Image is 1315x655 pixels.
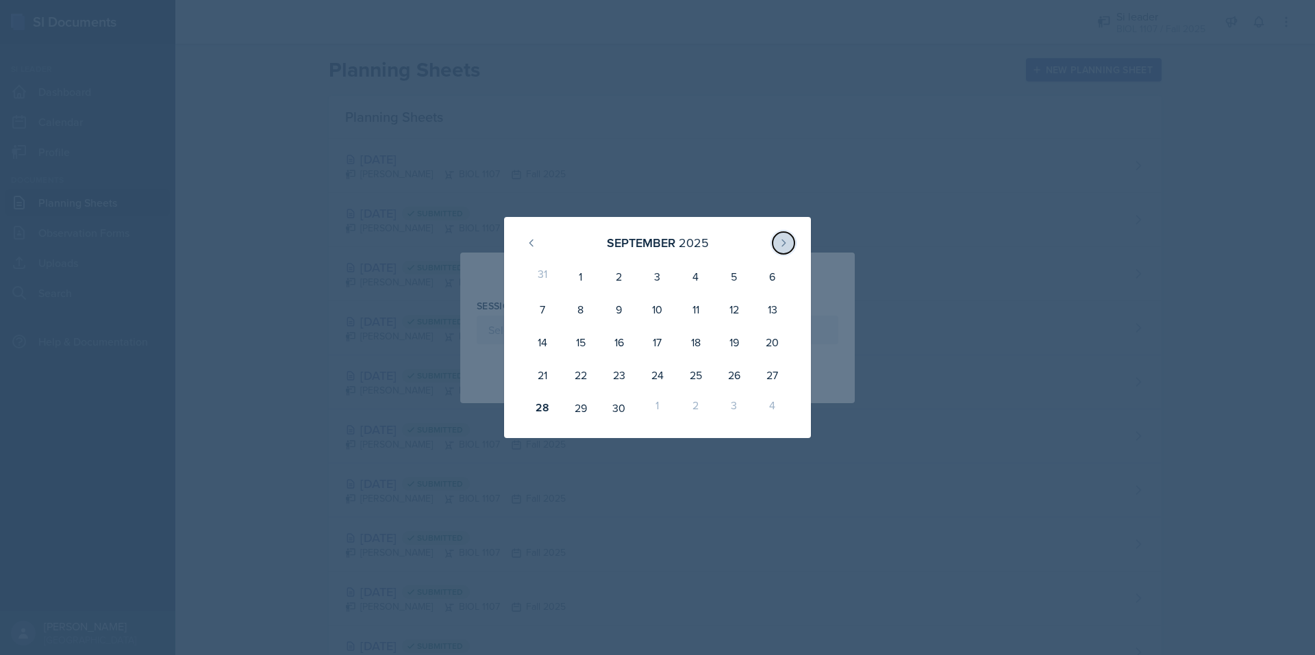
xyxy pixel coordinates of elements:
[715,391,753,424] div: 3
[677,391,715,424] div: 2
[715,260,753,293] div: 5
[523,359,562,391] div: 21
[677,326,715,359] div: 18
[600,359,638,391] div: 23
[753,260,792,293] div: 6
[600,391,638,424] div: 30
[753,293,792,326] div: 13
[679,233,709,252] div: 2025
[638,260,677,293] div: 3
[523,293,562,326] div: 7
[607,233,675,252] div: September
[523,391,562,424] div: 28
[638,293,677,326] div: 10
[753,391,792,424] div: 4
[600,326,638,359] div: 16
[715,326,753,359] div: 19
[523,326,562,359] div: 14
[638,326,677,359] div: 17
[562,293,600,326] div: 8
[638,359,677,391] div: 24
[715,293,753,326] div: 12
[677,260,715,293] div: 4
[600,260,638,293] div: 2
[638,391,677,424] div: 1
[753,326,792,359] div: 20
[677,293,715,326] div: 11
[715,359,753,391] div: 26
[562,391,600,424] div: 29
[677,359,715,391] div: 25
[562,326,600,359] div: 15
[600,293,638,326] div: 9
[523,260,562,293] div: 31
[753,359,792,391] div: 27
[562,260,600,293] div: 1
[562,359,600,391] div: 22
